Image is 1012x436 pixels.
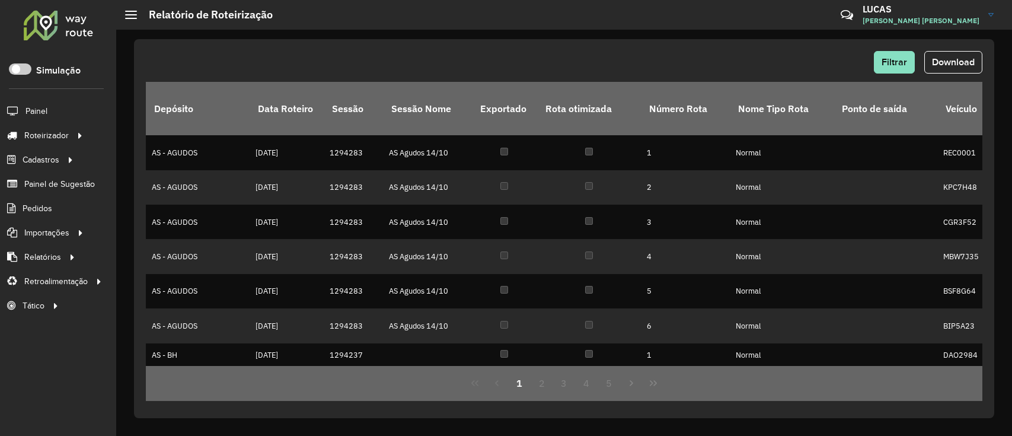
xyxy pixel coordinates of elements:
[324,205,383,239] td: 1294283
[24,129,69,142] span: Roteirizador
[24,251,61,263] span: Relatórios
[575,372,598,394] button: 4
[25,105,47,117] span: Painel
[730,170,834,205] td: Normal
[250,135,324,170] td: [DATE]
[324,274,383,308] td: 1294283
[24,275,88,288] span: Retroalimentação
[937,135,997,170] td: REC0001
[146,82,250,135] th: Depósito
[932,57,975,67] span: Download
[508,372,531,394] button: 1
[250,274,324,308] td: [DATE]
[146,239,250,273] td: AS - AGUDOS
[23,154,59,166] span: Cadastros
[137,8,273,21] h2: Relatório de Roteirização
[641,205,730,239] td: 3
[324,343,383,367] td: 1294237
[146,308,250,343] td: AS - AGUDOS
[730,343,834,367] td: Normal
[250,239,324,273] td: [DATE]
[324,82,383,135] th: Sessão
[937,239,997,273] td: MBW7J35
[250,205,324,239] td: [DATE]
[250,343,324,367] td: [DATE]
[730,239,834,273] td: Normal
[250,170,324,205] td: [DATE]
[383,308,472,343] td: AS Agudos 14/10
[641,135,730,170] td: 1
[23,202,52,215] span: Pedidos
[937,343,997,367] td: DAO2984
[641,239,730,273] td: 4
[146,343,250,367] td: AS - BH
[641,308,730,343] td: 6
[642,372,665,394] button: Last Page
[937,274,997,308] td: BSF8G64
[36,63,81,78] label: Simulação
[383,239,472,273] td: AS Agudos 14/10
[146,170,250,205] td: AS - AGUDOS
[874,51,915,74] button: Filtrar
[598,372,620,394] button: 5
[730,135,834,170] td: Normal
[863,4,979,15] h3: LUCAS
[620,372,643,394] button: Next Page
[641,274,730,308] td: 5
[531,372,553,394] button: 2
[937,308,997,343] td: BIP5A23
[383,205,472,239] td: AS Agudos 14/10
[937,205,997,239] td: CGR3F52
[834,82,937,135] th: Ponto de saída
[383,82,472,135] th: Sessão Nome
[472,82,537,135] th: Exportado
[641,82,730,135] th: Número Rota
[730,308,834,343] td: Normal
[641,343,730,367] td: 1
[730,274,834,308] td: Normal
[924,51,982,74] button: Download
[324,170,383,205] td: 1294283
[383,135,472,170] td: AS Agudos 14/10
[146,205,250,239] td: AS - AGUDOS
[730,205,834,239] td: Normal
[834,2,860,28] a: Contato Rápido
[146,135,250,170] td: AS - AGUDOS
[937,170,997,205] td: KPC7H48
[383,274,472,308] td: AS Agudos 14/10
[863,15,979,26] span: [PERSON_NAME] [PERSON_NAME]
[250,308,324,343] td: [DATE]
[250,82,324,135] th: Data Roteiro
[882,57,907,67] span: Filtrar
[324,239,383,273] td: 1294283
[937,82,997,135] th: Veículo
[641,170,730,205] td: 2
[553,372,576,394] button: 3
[24,227,69,239] span: Importações
[146,274,250,308] td: AS - AGUDOS
[23,300,44,312] span: Tático
[383,170,472,205] td: AS Agudos 14/10
[324,135,383,170] td: 1294283
[537,82,641,135] th: Rota otimizada
[730,82,834,135] th: Nome Tipo Rota
[24,178,95,190] span: Painel de Sugestão
[324,308,383,343] td: 1294283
